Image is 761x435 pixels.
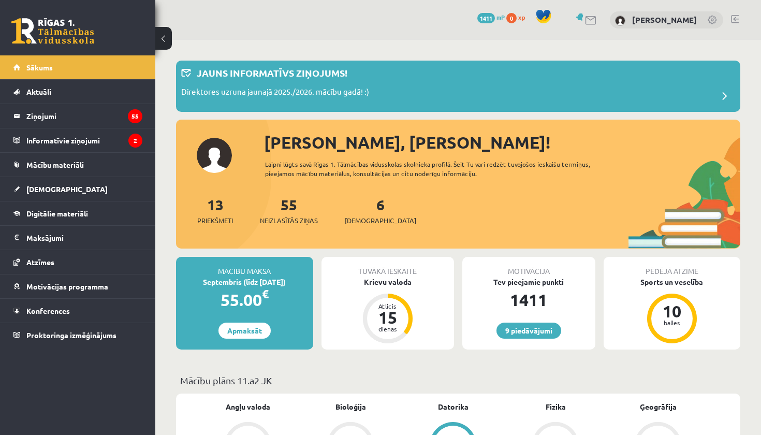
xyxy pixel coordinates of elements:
[640,401,677,412] a: Ģeogrāfija
[176,257,313,277] div: Mācību maksa
[128,134,142,148] i: 2
[345,195,416,226] a: 6[DEMOGRAPHIC_DATA]
[13,80,142,104] a: Aktuāli
[26,184,108,194] span: [DEMOGRAPHIC_DATA]
[265,160,604,178] div: Laipni lūgts savā Rīgas 1. Tālmācības vidusskolas skolnieka profilā. Šeit Tu vari redzēt tuvojošo...
[335,401,366,412] a: Bioloģija
[656,303,687,320] div: 10
[26,128,142,152] legend: Informatīvie ziņojumi
[26,306,70,315] span: Konferences
[181,66,735,107] a: Jauns informatīvs ziņojums! Direktores uzruna jaunajā 2025./2026. mācību gadā! :)
[462,277,595,287] div: Tev pieejamie punkti
[26,226,142,250] legend: Maksājumi
[13,323,142,347] a: Proktoringa izmēģinājums
[26,209,88,218] span: Digitālie materiāli
[506,13,517,23] span: 0
[546,401,566,412] a: Fizika
[128,109,142,123] i: 55
[506,13,530,21] a: 0 xp
[26,104,142,128] legend: Ziņojumi
[345,215,416,226] span: [DEMOGRAPHIC_DATA]
[13,274,142,298] a: Motivācijas programma
[604,277,741,345] a: Sports un veselība 10 balles
[13,250,142,274] a: Atzīmes
[496,13,505,21] span: mP
[176,277,313,287] div: Septembris (līdz [DATE])
[632,15,697,25] a: [PERSON_NAME]
[180,373,736,387] p: Mācību plāns 11.a2 JK
[462,257,595,277] div: Motivācija
[262,286,269,301] span: €
[438,401,469,412] a: Datorika
[372,326,403,332] div: dienas
[26,330,116,340] span: Proktoringa izmēģinājums
[26,87,51,96] span: Aktuāli
[13,128,142,152] a: Informatīvie ziņojumi2
[13,153,142,177] a: Mācību materiāli
[13,55,142,79] a: Sākums
[372,309,403,326] div: 15
[260,195,318,226] a: 55Neizlasītās ziņas
[13,104,142,128] a: Ziņojumi55
[226,401,270,412] a: Angļu valoda
[615,16,625,26] img: Viktorija Vargušenko
[372,303,403,309] div: Atlicis
[604,257,741,277] div: Pēdējā atzīme
[26,257,54,267] span: Atzīmes
[11,18,94,44] a: Rīgas 1. Tālmācības vidusskola
[13,299,142,323] a: Konferences
[26,63,53,72] span: Sākums
[604,277,741,287] div: Sports un veselība
[518,13,525,21] span: xp
[13,201,142,225] a: Digitālie materiāli
[496,323,561,339] a: 9 piedāvājumi
[321,277,455,345] a: Krievu valoda Atlicis 15 dienas
[462,287,595,312] div: 1411
[197,215,233,226] span: Priekšmeti
[181,86,369,100] p: Direktores uzruna jaunajā 2025./2026. mācību gadā! :)
[197,66,347,80] p: Jauns informatīvs ziņojums!
[477,13,495,23] span: 1411
[197,195,233,226] a: 13Priekšmeti
[656,320,687,326] div: balles
[13,226,142,250] a: Maksājumi
[26,160,84,169] span: Mācību materiāli
[218,323,271,339] a: Apmaksāt
[176,287,313,312] div: 55.00
[264,130,740,155] div: [PERSON_NAME], [PERSON_NAME]!
[321,277,455,287] div: Krievu valoda
[477,13,505,21] a: 1411 mP
[260,215,318,226] span: Neizlasītās ziņas
[13,177,142,201] a: [DEMOGRAPHIC_DATA]
[321,257,455,277] div: Tuvākā ieskaite
[26,282,108,291] span: Motivācijas programma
